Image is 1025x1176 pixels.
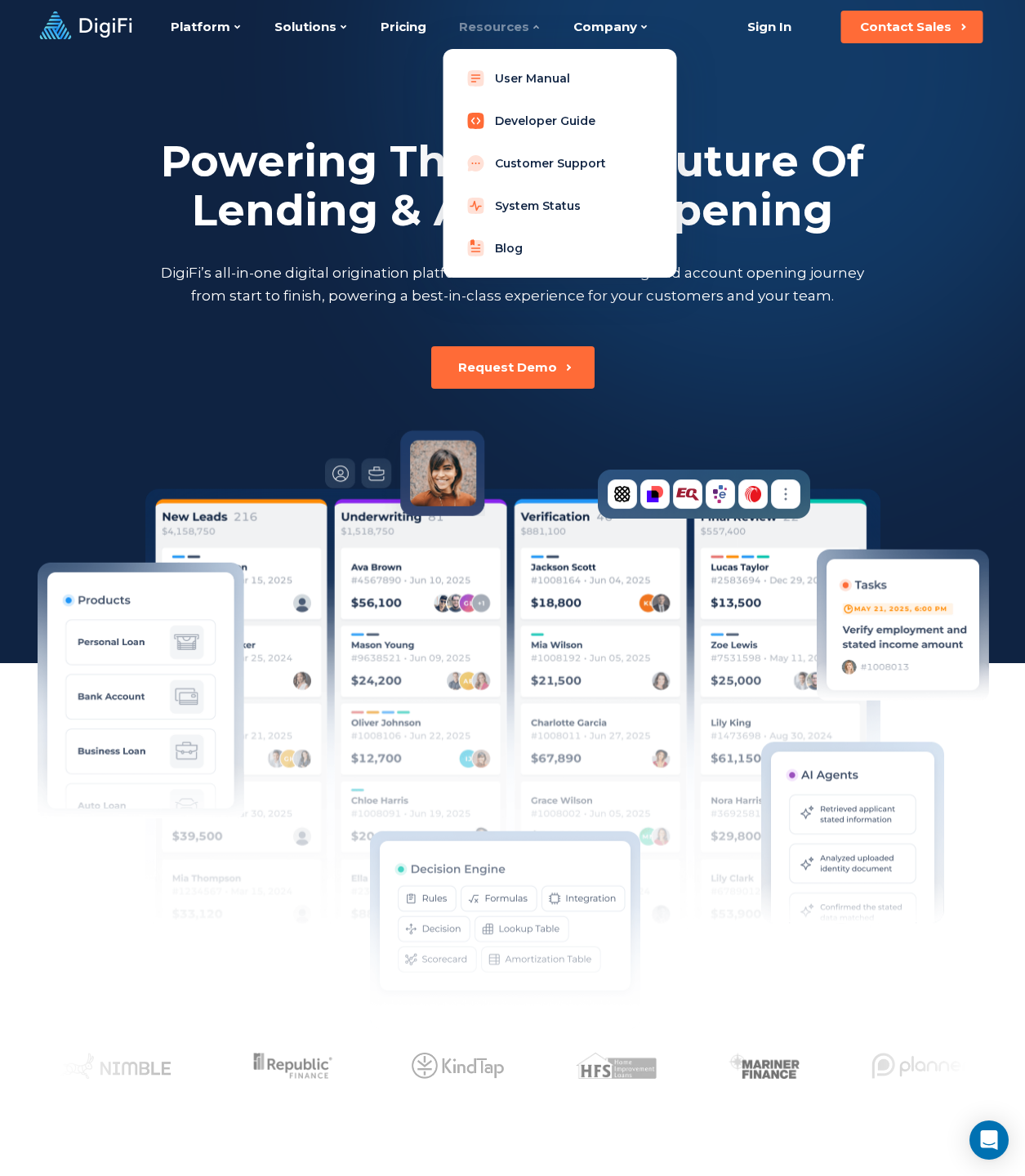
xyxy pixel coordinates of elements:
[145,489,880,955] img: Cards list
[727,11,811,43] a: Sign In
[840,11,983,43] button: Contact Sales
[431,346,595,389] button: Request Demo
[456,147,663,180] a: Customer Support
[456,232,663,265] a: Blog
[408,1053,500,1079] img: Client Logo 3
[456,62,663,95] a: User Manual
[55,1053,166,1079] img: Client Logo 1
[458,359,557,376] div: Request Demo
[456,105,663,137] a: Developer Guide
[158,137,868,235] h2: Powering The Digital Future Of Lending & Account Opening
[860,19,951,35] div: Contact Sales
[969,1120,1009,1160] div: Open Intercom Messenger
[456,189,663,222] a: System Status
[724,1053,795,1079] img: Client Logo 5
[867,1053,974,1079] img: Client Logo 6
[158,261,868,307] p: DigiFi’s all-in-one digital origination platform streamlines the lending and account opening jour...
[572,1053,653,1079] img: Client Logo 4
[238,1053,336,1079] img: Client Logo 2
